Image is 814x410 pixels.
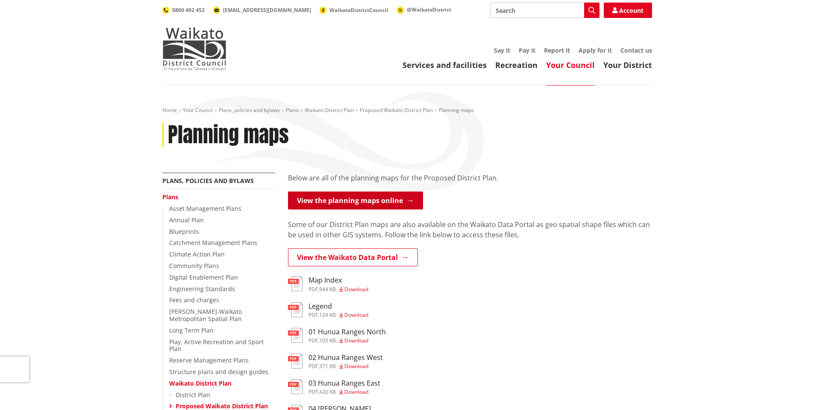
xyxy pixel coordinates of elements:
a: Engineering Standards [169,285,235,293]
a: 01 Hunua Ranges North pdf,105 KB Download [288,328,386,343]
img: Waikato District Council - Te Kaunihera aa Takiwaa o Waikato [162,27,226,70]
a: Play, Active Recreation and Sport Plan [169,338,264,353]
a: Community Plans [169,262,219,270]
span: pdf [309,363,318,370]
h3: Map Index [309,276,368,284]
span: Download [344,311,368,319]
div: , [309,364,383,369]
a: Structure plans and design guides [169,368,268,376]
div: , [309,389,380,395]
img: document-pdf.svg [288,302,303,317]
img: document-pdf.svg [288,328,303,343]
a: Waikato District Plan [169,379,232,387]
a: Account [604,3,652,18]
a: Services and facilities [403,60,487,70]
a: Waikato District Plan [305,106,354,114]
a: 0800 492 452 [162,6,205,14]
a: Pay it [519,46,535,54]
a: Climate Action Plan [169,250,225,258]
h3: 03 Hunua Ranges East [309,379,380,387]
span: 124 KB [319,311,336,319]
a: Plans [286,106,299,114]
a: Apply for it [579,46,612,54]
a: Reserve Management Plans [169,356,249,364]
span: @WaikatoDistrict [407,6,451,13]
span: Download [344,388,368,395]
span: pdf [309,286,318,293]
a: Catchment Management Plans [169,239,257,247]
a: Blueprints [169,227,199,236]
a: Plans [162,193,178,201]
img: document-pdf.svg [288,379,303,394]
input: Search input [490,3,599,18]
a: Long Term Plan [169,326,214,334]
span: pdf [309,388,318,395]
span: 371 KB [319,363,336,370]
span: Download [344,337,368,344]
nav: breadcrumb [162,107,652,114]
a: Your District [603,60,652,70]
p: Below are all of the planning maps for the Proposed District Plan. [288,173,652,183]
h3: 02 Hunua Ranges West [309,354,383,362]
a: Asset Management Plans [169,204,241,212]
span: pdf [309,311,318,319]
a: Legend pdf,124 KB Download [288,302,368,318]
span: 944 KB [319,286,336,293]
a: Contact us [620,46,652,54]
span: Planning maps [439,106,474,114]
a: WaikatoDistrictCouncil [320,6,388,14]
span: pdf [309,337,318,344]
a: Plans, policies and bylaws [219,106,280,114]
a: 03 Hunua Ranges East pdf,420 KB Download [288,379,380,395]
div: , [309,287,368,292]
span: Download [344,286,368,293]
div: , [309,313,368,318]
span: Download [344,363,368,370]
iframe: Messenger Launcher [775,374,805,405]
h3: 01 Hunua Ranges North [309,328,386,336]
a: Annual Plan [169,216,204,224]
a: [PERSON_NAME]-Waikato Metropolitan Spatial Plan [169,307,242,323]
a: Report it [544,46,570,54]
a: Proposed Waikato District Plan [176,402,268,410]
a: View the planning maps online [288,192,423,209]
span: WaikatoDistrictCouncil [329,6,388,14]
a: Home [162,106,177,114]
span: [EMAIL_ADDRESS][DOMAIN_NAME] [223,6,311,14]
span: 420 KB [319,388,336,395]
a: Say it [494,46,510,54]
a: 02 Hunua Ranges West pdf,371 KB Download [288,354,383,369]
a: View the Waikato Data Portal [288,248,418,266]
a: Your Council [546,60,595,70]
h3: Legend [309,302,368,310]
a: [EMAIL_ADDRESS][DOMAIN_NAME] [213,6,311,14]
a: Fees and charges [169,296,219,304]
a: Plans, policies and bylaws [162,177,254,185]
a: Proposed Waikato District Plan [360,106,433,114]
a: Recreation [495,60,538,70]
p: Some of our District Plan maps are also available on the Waikato Data Portal as geo spatial shape... [288,219,652,240]
a: Map Index pdf,944 KB Download [288,276,368,292]
span: 0800 492 452 [172,6,205,14]
a: District Plan [176,391,210,399]
h1: Planning maps [168,123,289,147]
img: document-pdf.svg [288,354,303,369]
a: Your Council [183,106,213,114]
div: , [309,338,386,343]
img: document-pdf.svg [288,276,303,291]
a: Digital Enablement Plan [169,273,238,281]
a: @WaikatoDistrict [397,6,451,13]
span: 105 KB [319,337,336,344]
